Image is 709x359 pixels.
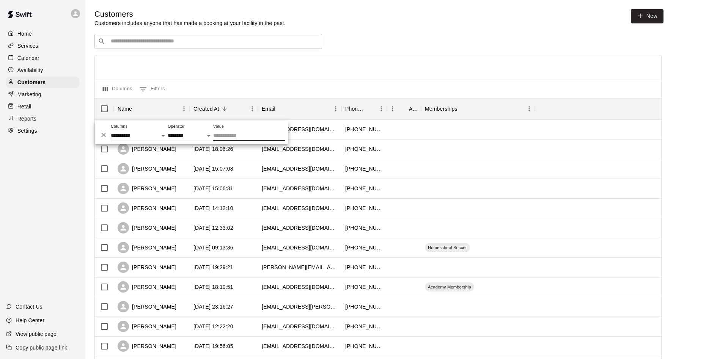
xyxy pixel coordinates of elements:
[345,224,383,232] div: +18132987475
[345,244,383,251] div: +19046732506
[193,263,233,271] div: 2025-08-11 19:29:21
[132,103,143,114] button: Sort
[118,163,176,174] div: [PERSON_NAME]
[247,103,258,114] button: Menu
[262,224,338,232] div: tincyt28@gmail.com
[6,52,79,64] a: Calendar
[95,121,288,144] div: Show filters
[345,323,383,330] div: +18639449838
[262,283,338,291] div: xtglennx@yahoo.com
[262,323,338,330] div: jkiefer7@tampabay.rr.com
[17,103,31,110] p: Retail
[190,98,258,119] div: Created At
[94,34,322,49] div: Search customers by name or email
[94,9,286,19] h5: Customers
[118,262,176,273] div: [PERSON_NAME]
[457,103,468,114] button: Sort
[17,42,38,50] p: Services
[118,143,176,155] div: [PERSON_NAME]
[94,19,286,27] p: Customers includes anyone that has made a booking at your facility in the past.
[6,113,79,124] a: Reports
[193,145,233,153] div: 2025-08-12 18:06:26
[523,103,535,114] button: Menu
[421,98,535,119] div: Memberships
[16,330,57,338] p: View public page
[193,303,233,310] div: 2025-08-09 23:16:27
[6,64,79,76] a: Availability
[398,103,409,114] button: Sort
[341,98,387,119] div: Phone Number
[345,263,383,271] div: +18633977331
[118,202,176,214] div: [PERSON_NAME]
[345,303,383,310] div: +15409030757
[425,245,470,251] span: Homeschool Soccer
[6,28,79,39] a: Home
[118,98,132,119] div: Name
[168,124,185,129] label: Operator
[16,303,42,310] p: Contact Us
[16,317,44,324] p: Help Center
[17,115,36,122] p: Reports
[193,98,219,119] div: Created At
[137,83,167,95] button: Show filters
[409,98,417,119] div: Age
[6,89,79,100] a: Marketing
[17,54,39,62] p: Calendar
[262,263,338,271] div: jamie.young438@gmail.com
[17,127,37,135] p: Settings
[16,344,67,351] p: Copy public page link
[262,98,275,119] div: Email
[193,185,233,192] div: 2025-08-12 15:06:31
[193,283,233,291] div: 2025-08-11 18:10:51
[118,242,176,253] div: [PERSON_NAME]
[193,204,233,212] div: 2025-08-12 14:12:10
[118,340,176,352] div: [PERSON_NAME]
[262,303,338,310] div: ginger.unzueta@gmail.com
[330,103,341,114] button: Menu
[6,77,79,88] a: Customers
[275,103,286,114] button: Sort
[425,282,474,292] div: Academy Membership
[262,145,338,153] div: bhteuton@gmail.com
[193,244,233,251] div: 2025-08-12 09:13:36
[118,222,176,234] div: [PERSON_NAME]
[17,91,41,98] p: Marketing
[193,165,233,172] div: 2025-08-12 15:07:08
[262,244,338,251] div: jdesmarais1321@gmail.com
[118,321,176,332] div: [PERSON_NAME]
[98,129,109,141] button: Delete
[425,243,470,252] div: Homeschool Soccer
[425,284,474,290] span: Academy Membership
[6,125,79,136] div: Settings
[258,98,341,119] div: Email
[631,9,663,23] a: New
[193,224,233,232] div: 2025-08-12 12:33:02
[6,40,79,52] a: Services
[118,183,176,194] div: [PERSON_NAME]
[262,342,338,350] div: ryanmmerck@gmail.com
[425,98,457,119] div: Memberships
[114,98,190,119] div: Name
[17,78,46,86] p: Customers
[262,204,338,212] div: crocira@gmail.com
[193,323,233,330] div: 2025-08-09 12:22:20
[345,185,383,192] div: +17709907107
[345,342,383,350] div: +14079494852
[6,101,79,112] a: Retail
[387,98,421,119] div: Age
[345,165,383,172] div: +14077334799
[101,83,134,95] button: Select columns
[365,103,376,114] button: Sort
[262,165,338,172] div: kappleton03@gmail.com
[118,281,176,293] div: [PERSON_NAME]
[262,185,338,192] div: knskipper@gmail.com
[387,103,398,114] button: Menu
[376,103,387,114] button: Menu
[345,204,383,212] div: +18018825596
[345,283,383,291] div: +18636405482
